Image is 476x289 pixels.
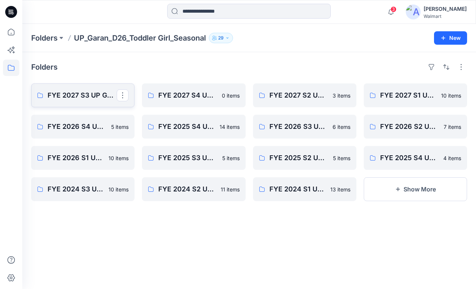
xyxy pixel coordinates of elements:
[424,13,467,19] div: Walmart
[218,34,224,42] p: 29
[269,90,328,101] p: FYE 2027 S2 UP Garan D26 Toddler Girl_Seasonal
[269,121,328,132] p: FYE 2026 S3 UP Garan D26 Toddler Girl Seasonal
[48,121,107,132] p: FYE 2026 S4 UP Garan D26 Toddler Girl Seasonal
[111,123,129,131] p: 5 items
[222,154,240,162] p: 5 items
[253,177,356,201] a: FYE 2024 S1 UP Garan D26 Toddler Girl_Seasonal13 items
[48,184,104,194] p: FYE 2024 S3 UP Garan D26 Toddler Girl_Seasonal
[142,115,245,139] a: FYE 2025 S4 UP Garan D26 Toddler Girl_Seasonal14 items
[253,115,356,139] a: FYE 2026 S3 UP Garan D26 Toddler Girl Seasonal6 items
[221,185,240,193] p: 11 items
[364,115,467,139] a: FYE 2026 S2 UP Garan D26 Toddler Girl_Seasonal7 items
[31,115,135,139] a: FYE 2026 S4 UP Garan D26 Toddler Girl Seasonal5 items
[406,4,421,19] img: avatar
[330,185,350,193] p: 13 items
[333,92,350,99] p: 3 items
[74,33,206,43] p: UP_Garan_D26_Toddler Girl_Seasonal
[380,153,439,163] p: FYE 2025 S4 UP - GARAN H23 TG CHRISTMAS
[269,184,326,194] p: FYE 2024 S1 UP Garan D26 Toddler Girl_Seasonal
[142,177,245,201] a: FYE 2024 S2 UP Garan D26 Toddler Girl_Seasonal11 items
[441,92,461,99] p: 10 items
[253,83,356,107] a: FYE 2027 S2 UP Garan D26 Toddler Girl_Seasonal3 items
[109,185,129,193] p: 10 items
[209,33,233,43] button: 29
[364,177,467,201] button: Show More
[364,146,467,170] a: FYE 2025 S4 UP - GARAN H23 TG CHRISTMAS4 items
[391,6,396,12] span: 3
[380,121,439,132] p: FYE 2026 S2 UP Garan D26 Toddler Girl_Seasonal
[333,154,350,162] p: 5 items
[142,83,245,107] a: FYE 2027 S4 UP Garan D26 Toddler Girl_Seasonal0 items
[31,33,58,43] a: Folders
[380,90,437,101] p: FYE 2027 S1 UP Garan D26 Toddler Girl_Seasonal
[31,63,58,72] h4: Folders
[48,90,117,101] p: FYE 2027 S3 UP Garan D26 Toddler Girl_Seasonal
[220,123,240,131] p: 14 items
[31,177,135,201] a: FYE 2024 S3 UP Garan D26 Toddler Girl_Seasonal10 items
[253,146,356,170] a: FYE 2025 S2 UP Garan D26 Toddler Girl Seasonal5 items
[158,153,217,163] p: FYE 2025 S3 UP Garan D26 Toddler Girl_Seasonal
[31,83,135,107] a: FYE 2027 S3 UP Garan D26 Toddler Girl_Seasonal
[269,153,328,163] p: FYE 2025 S2 UP Garan D26 Toddler Girl Seasonal
[142,146,245,170] a: FYE 2025 S3 UP Garan D26 Toddler Girl_Seasonal5 items
[48,153,104,163] p: FYE 2026 S1 UP Garan D26 Toddler Girl_Seasonal
[158,90,217,101] p: FYE 2027 S4 UP Garan D26 Toddler Girl_Seasonal
[364,83,467,107] a: FYE 2027 S1 UP Garan D26 Toddler Girl_Seasonal10 items
[158,121,215,132] p: FYE 2025 S4 UP Garan D26 Toddler Girl_Seasonal
[434,31,467,45] button: New
[109,154,129,162] p: 10 items
[333,123,350,131] p: 6 items
[31,146,135,170] a: FYE 2026 S1 UP Garan D26 Toddler Girl_Seasonal10 items
[158,184,216,194] p: FYE 2024 S2 UP Garan D26 Toddler Girl_Seasonal
[424,4,467,13] div: [PERSON_NAME]
[222,92,240,99] p: 0 items
[444,123,461,131] p: 7 items
[443,154,461,162] p: 4 items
